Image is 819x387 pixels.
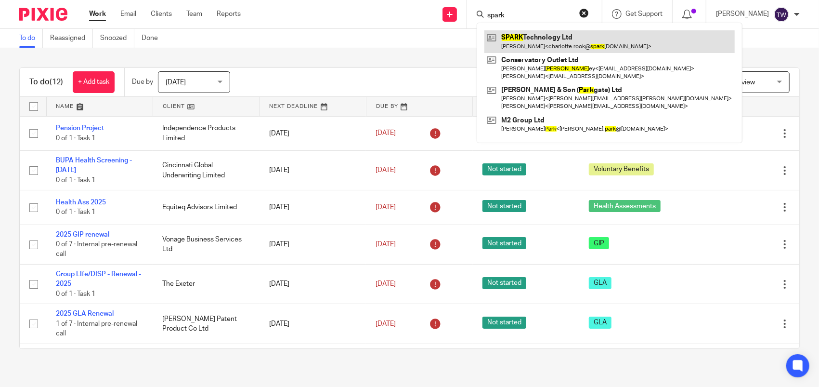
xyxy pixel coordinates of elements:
[56,310,114,317] a: 2025 GLA Renewal
[56,157,132,173] a: BUPA Health Screening - [DATE]
[589,277,611,289] span: GLA
[153,225,259,264] td: Vonage Business Services Ltd
[56,271,141,287] a: Group LIfe/DISP - Renewal - 2025
[482,200,526,212] span: Not started
[260,116,366,150] td: [DATE]
[716,9,769,19] p: [PERSON_NAME]
[153,344,259,383] td: Equiteq Advisors Limited
[376,241,396,248] span: [DATE]
[151,9,172,19] a: Clients
[482,237,526,249] span: Not started
[186,9,202,19] a: Team
[29,77,63,87] h1: To do
[89,9,106,19] a: Work
[56,177,95,184] span: 0 of 1 · Task 1
[589,200,661,212] span: Health Assessments
[73,71,115,93] a: + Add task
[376,204,396,211] span: [DATE]
[153,150,259,190] td: Cincinnati Global Underwriting Limited
[486,12,573,20] input: Search
[56,135,95,142] span: 0 of 1 · Task 1
[153,116,259,150] td: Independence Products Limited
[260,190,366,225] td: [DATE]
[260,304,366,344] td: [DATE]
[166,79,186,86] span: [DATE]
[625,11,663,17] span: Get Support
[376,167,396,173] span: [DATE]
[376,130,396,137] span: [DATE]
[579,8,589,18] button: Clear
[50,29,93,48] a: Reassigned
[482,277,526,289] span: Not started
[260,344,366,383] td: [DATE]
[142,29,165,48] a: Done
[100,29,134,48] a: Snoozed
[56,125,104,132] a: Pension Project
[153,190,259,225] td: Equiteq Advisors Limited
[376,280,396,287] span: [DATE]
[774,7,789,22] img: svg%3E
[56,241,137,258] span: 0 of 7 · Internal pre-renewal call
[19,29,43,48] a: To do
[132,77,153,87] p: Due by
[153,265,259,304] td: The Exeter
[589,317,611,329] span: GLA
[376,320,396,327] span: [DATE]
[260,225,366,264] td: [DATE]
[56,291,95,297] span: 0 of 1 · Task 1
[56,320,137,337] span: 1 of 7 · Internal pre-renewal call
[56,231,109,238] a: 2025 GIP renewal
[50,78,63,86] span: (12)
[589,237,609,249] span: GIP
[56,209,95,215] span: 0 of 1 · Task 1
[482,317,526,329] span: Not started
[56,199,106,206] a: Health Ass 2025
[482,163,526,175] span: Not started
[260,150,366,190] td: [DATE]
[589,163,654,175] span: Voluntary Benefits
[153,304,259,344] td: [PERSON_NAME] Patent Product Co Ltd
[217,9,241,19] a: Reports
[19,8,67,21] img: Pixie
[260,265,366,304] td: [DATE]
[120,9,136,19] a: Email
